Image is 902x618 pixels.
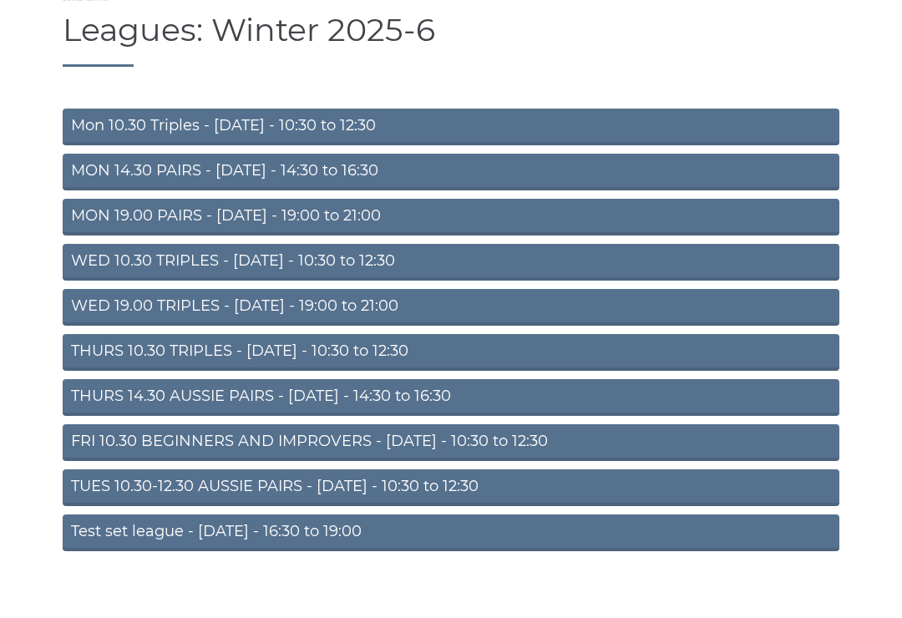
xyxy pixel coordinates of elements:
[63,334,839,371] a: THURS 10.30 TRIPLES - [DATE] - 10:30 to 12:30
[63,424,839,461] a: FRI 10.30 BEGINNERS AND IMPROVERS - [DATE] - 10:30 to 12:30
[63,514,839,551] a: Test set league - [DATE] - 16:30 to 19:00
[63,154,839,190] a: MON 14.30 PAIRS - [DATE] - 14:30 to 16:30
[63,109,839,145] a: Mon 10.30 Triples - [DATE] - 10:30 to 12:30
[63,199,839,236] a: MON 19.00 PAIRS - [DATE] - 19:00 to 21:00
[63,244,839,281] a: WED 10.30 TRIPLES - [DATE] - 10:30 to 12:30
[63,289,839,326] a: WED 19.00 TRIPLES - [DATE] - 19:00 to 21:00
[63,469,839,506] a: TUES 10.30-12.30 AUSSIE PAIRS - [DATE] - 10:30 to 12:30
[63,13,839,67] h1: Leagues: Winter 2025-6
[63,379,839,416] a: THURS 14.30 AUSSIE PAIRS - [DATE] - 14:30 to 16:30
